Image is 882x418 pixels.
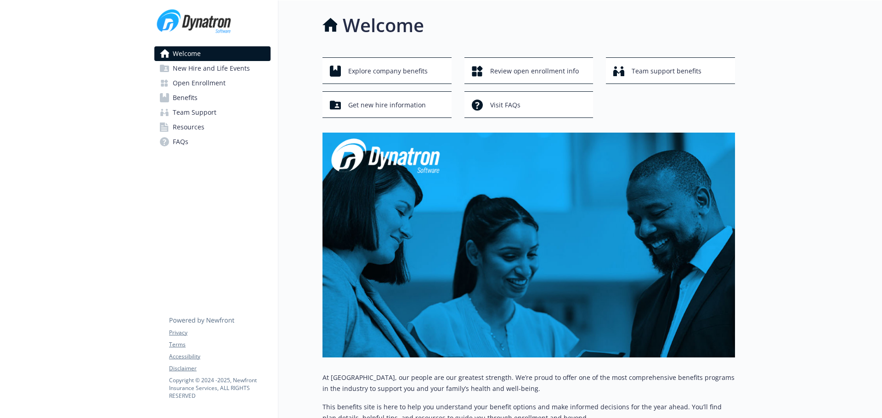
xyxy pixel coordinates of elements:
[169,364,270,373] a: Disclaimer
[154,134,271,149] a: FAQs
[173,120,204,134] span: Resources
[173,61,250,76] span: New Hire and Life Events
[343,11,424,39] h1: Welcome
[154,46,271,61] a: Welcome
[169,329,270,337] a: Privacy
[169,352,270,361] a: Accessibility
[322,372,735,394] p: At [GEOGRAPHIC_DATA], our people are our greatest strength. We’re proud to offer one of the most ...
[173,134,188,149] span: FAQs
[173,90,198,105] span: Benefits
[632,62,701,80] span: Team support benefits
[490,62,579,80] span: Review open enrollment info
[154,105,271,120] a: Team Support
[490,96,520,114] span: Visit FAQs
[173,76,226,90] span: Open Enrollment
[464,91,594,118] button: Visit FAQs
[348,96,426,114] span: Get new hire information
[322,91,452,118] button: Get new hire information
[606,57,735,84] button: Team support benefits
[154,76,271,90] a: Open Enrollment
[154,120,271,134] a: Resources
[173,46,201,61] span: Welcome
[348,62,428,80] span: Explore company benefits
[154,90,271,105] a: Benefits
[322,133,735,357] img: overview page banner
[173,105,216,120] span: Team Support
[169,376,270,400] p: Copyright © 2024 - 2025 , Newfront Insurance Services, ALL RIGHTS RESERVED
[154,61,271,76] a: New Hire and Life Events
[322,57,452,84] button: Explore company benefits
[169,340,270,349] a: Terms
[464,57,594,84] button: Review open enrollment info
